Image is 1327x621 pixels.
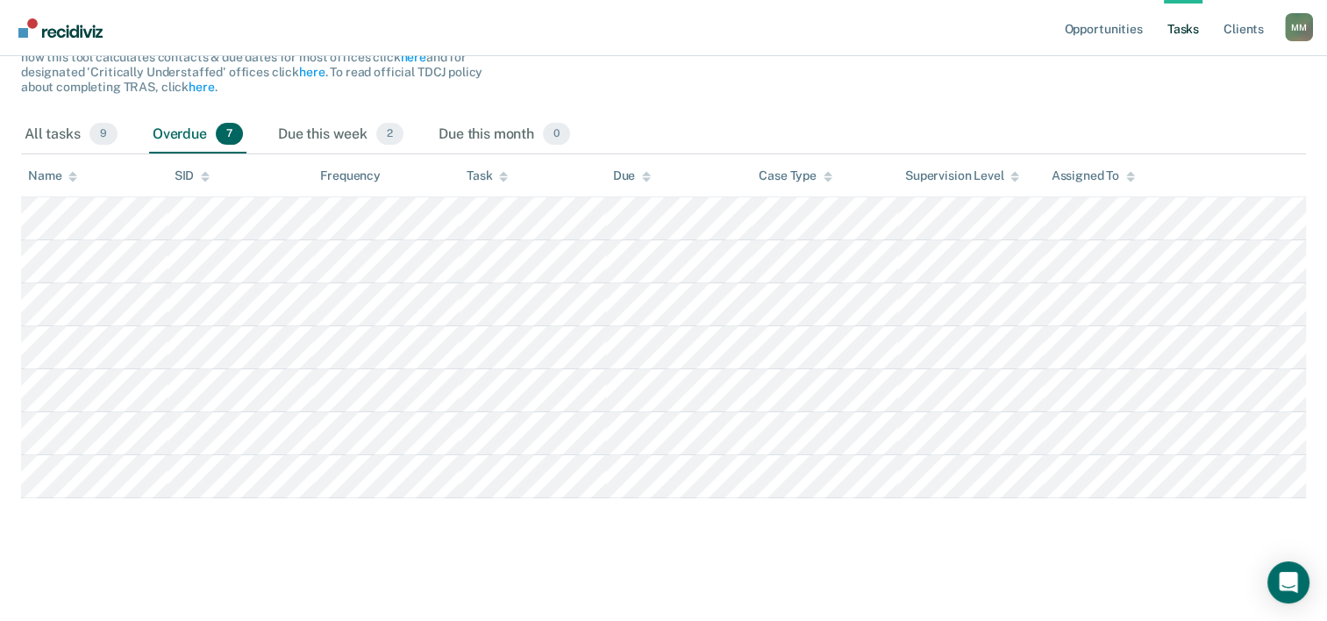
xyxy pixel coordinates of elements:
[1285,13,1313,41] button: Profile dropdown button
[376,123,403,146] span: 2
[275,116,407,154] div: Due this week2
[435,116,574,154] div: Due this month0
[175,168,210,183] div: SID
[467,168,508,183] div: Task
[89,123,118,146] span: 9
[759,168,832,183] div: Case Type
[189,80,214,94] a: here
[299,65,325,79] a: here
[216,123,243,146] span: 7
[320,168,381,183] div: Frequency
[21,21,483,94] span: The clients listed below have upcoming requirements due this month that have not yet been complet...
[400,50,425,64] a: here
[1285,13,1313,41] div: M M
[21,116,121,154] div: All tasks9
[149,116,246,154] div: Overdue7
[543,123,570,146] span: 0
[28,168,77,183] div: Name
[1051,168,1134,183] div: Assigned To
[1267,561,1309,603] div: Open Intercom Messenger
[18,18,103,38] img: Recidiviz
[905,168,1020,183] div: Supervision Level
[613,168,652,183] div: Due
